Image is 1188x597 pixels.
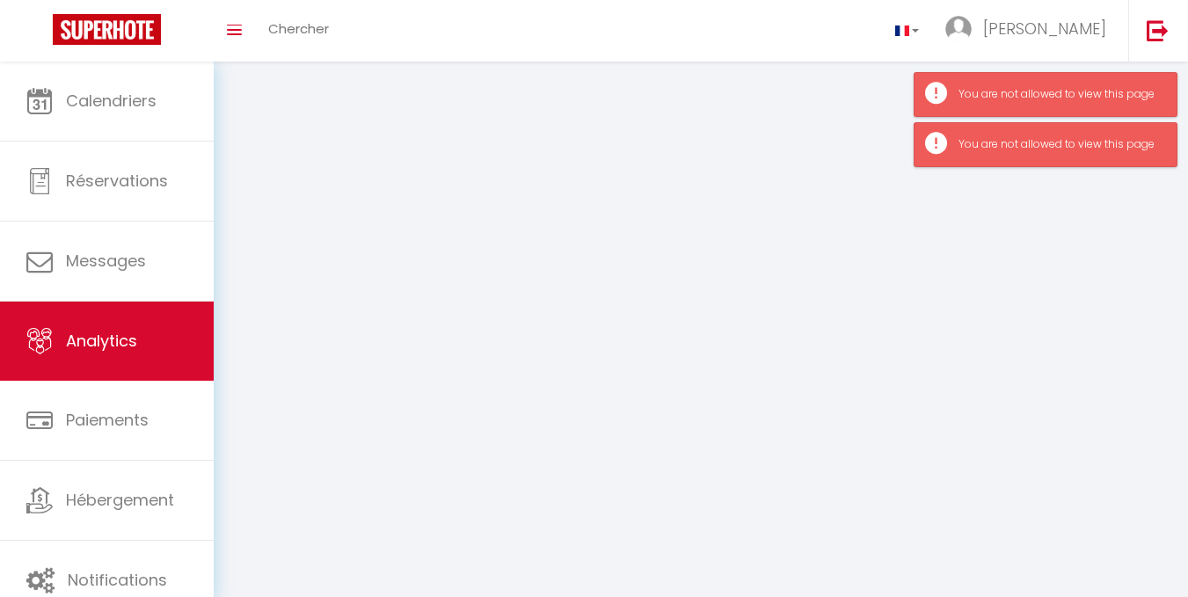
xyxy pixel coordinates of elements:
[958,136,1159,153] div: You are not allowed to view this page
[268,19,329,38] span: Chercher
[53,14,161,45] img: Super Booking
[958,86,1159,103] div: You are not allowed to view this page
[68,569,167,591] span: Notifications
[66,409,149,431] span: Paiements
[66,90,157,112] span: Calendriers
[66,330,137,352] span: Analytics
[983,18,1106,40] span: [PERSON_NAME]
[14,7,67,60] button: Ouvrir le widget de chat LiveChat
[66,489,174,511] span: Hébergement
[1147,19,1169,41] img: logout
[945,16,972,42] img: ...
[66,170,168,192] span: Réservations
[66,250,146,272] span: Messages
